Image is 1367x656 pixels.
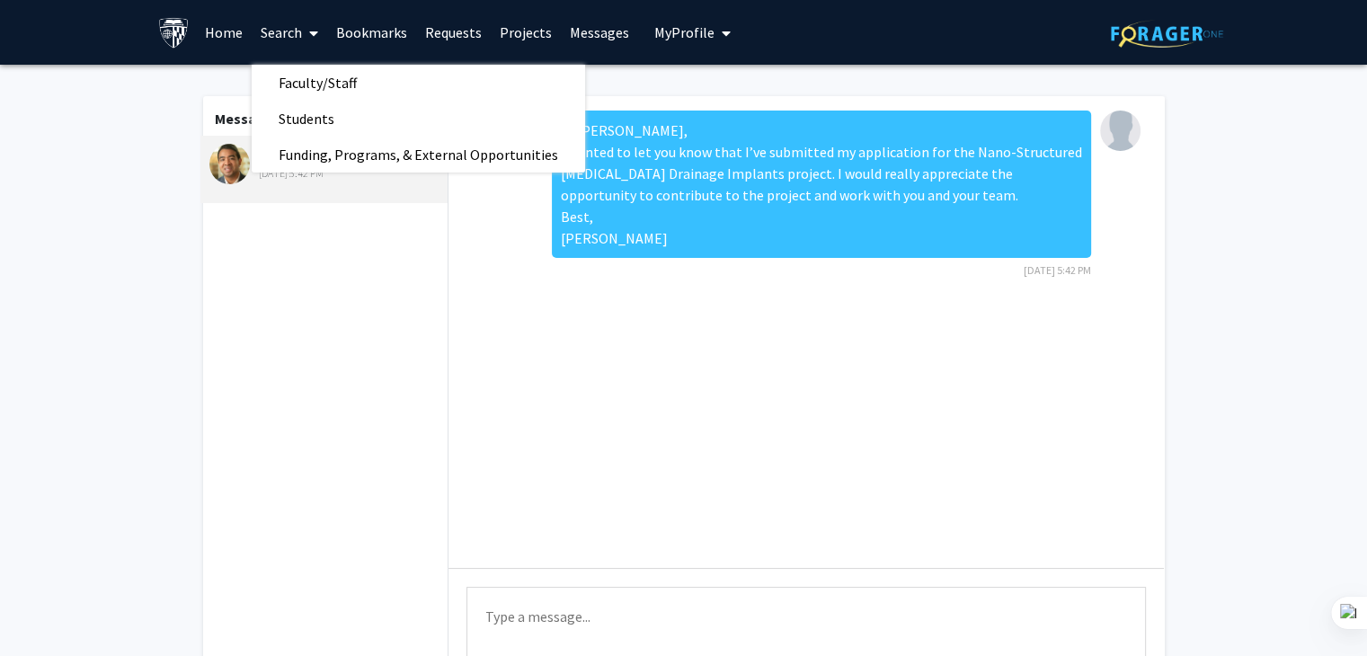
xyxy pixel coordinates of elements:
[1111,20,1223,48] img: ForagerOne Logo
[491,1,561,64] a: Projects
[215,110,280,128] b: Messages
[552,111,1091,258] div: Hi [PERSON_NAME], I wanted to let you know that I’ve submitted my application for the Nano-Struct...
[252,65,384,101] span: Faculty/Staff
[1100,111,1141,151] img: Shruthi Babu
[209,144,250,184] img: Kunal Parikh
[13,575,76,643] iframe: Chat
[209,165,444,182] div: [DATE] 5:42 PM
[1024,263,1091,277] span: [DATE] 5:42 PM
[158,17,190,49] img: Johns Hopkins University Logo
[252,105,585,132] a: Students
[327,1,416,64] a: Bookmarks
[252,137,585,173] span: Funding, Programs, & External Opportunities
[252,1,327,64] a: Search
[252,69,585,96] a: Faculty/Staff
[252,141,585,168] a: Funding, Programs, & External Opportunities
[196,1,252,64] a: Home
[252,101,361,137] span: Students
[416,1,491,64] a: Requests
[654,23,715,41] span: My Profile
[561,1,638,64] a: Messages
[209,144,444,182] div: [PERSON_NAME]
